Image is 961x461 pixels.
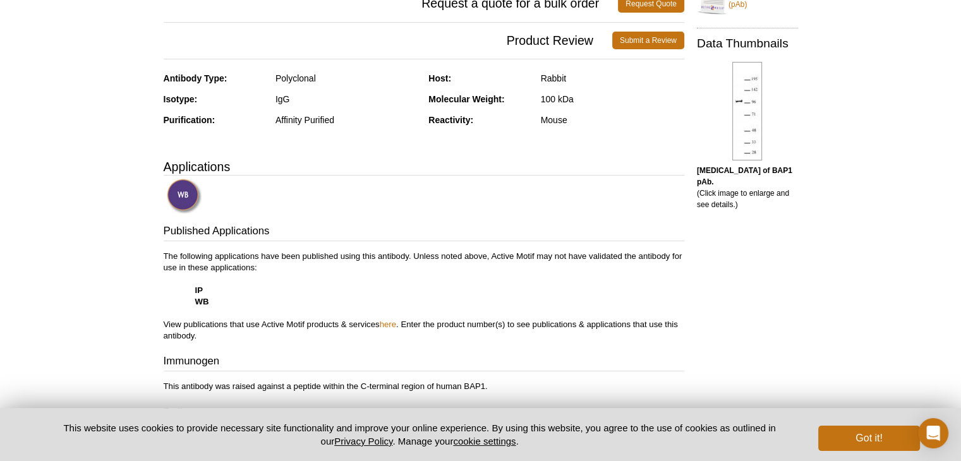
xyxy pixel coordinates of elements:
[380,320,396,329] a: here
[164,94,198,104] strong: Isotype:
[164,251,684,342] p: The following applications have been published using this antibody. Unless noted above, Active Mo...
[541,114,684,126] div: Mouse
[164,354,684,371] h3: Immunogen
[164,73,227,83] strong: Antibody Type:
[918,418,948,448] div: Open Intercom Messenger
[334,436,392,446] a: Privacy Policy
[164,224,684,241] h3: Published Applications
[164,32,612,49] span: Product Review
[697,165,798,210] p: (Click image to enlarge and see details.)
[428,94,504,104] strong: Molecular Weight:
[697,166,792,186] b: [MEDICAL_DATA] of BAP1 pAb.
[732,62,762,160] img: BAP1 antibody (pAb) tested by Western blot.
[428,115,473,125] strong: Reactivity:
[275,114,419,126] div: Affinity Purified
[42,421,798,448] p: This website uses cookies to provide necessary site functionality and improve your online experie...
[164,157,684,176] h3: Applications
[697,38,798,49] h2: Data Thumbnails
[428,73,451,83] strong: Host:
[275,73,419,84] div: Polyclonal
[195,285,203,295] strong: IP
[453,436,516,446] button: cookie settings
[541,73,684,84] div: Rabbit
[164,115,215,125] strong: Purification:
[275,93,419,105] div: IgG
[167,179,202,213] img: Western Blot Validated
[818,426,919,451] button: Got it!
[195,297,209,306] strong: WB
[541,93,684,105] div: 100 kDa
[164,381,684,392] p: This antibody was raised against a peptide within the C-terminal region of human BAP1.
[164,405,684,422] h3: Buffer
[612,32,684,49] a: Submit a Review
